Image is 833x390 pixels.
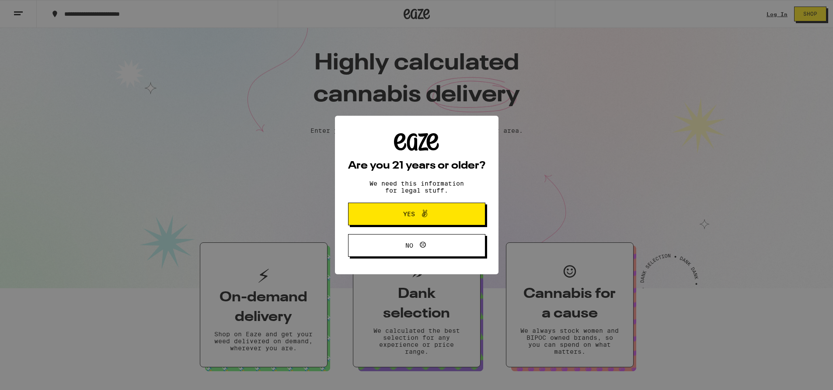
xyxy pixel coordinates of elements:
[403,211,415,217] span: Yes
[348,203,485,225] button: Yes
[348,234,485,257] button: No
[362,180,471,194] p: We need this information for legal stuff.
[348,161,485,171] h2: Are you 21 years or older?
[405,242,413,248] span: No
